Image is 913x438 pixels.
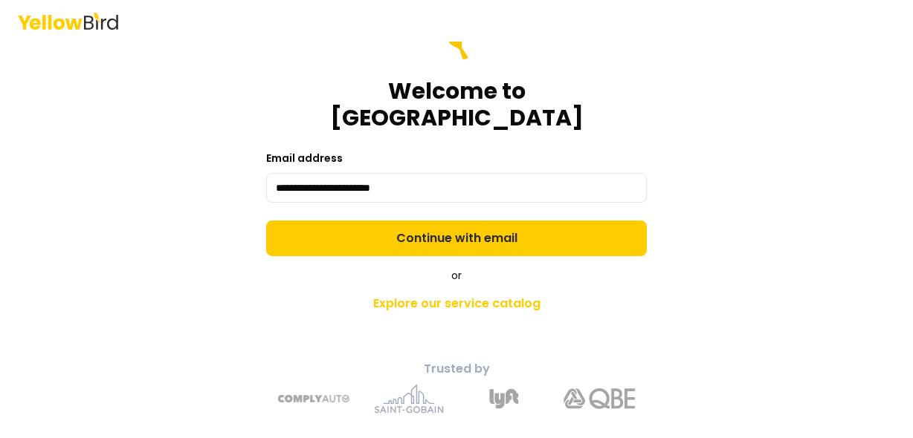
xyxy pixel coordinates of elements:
[266,78,647,131] h1: Welcome to [GEOGRAPHIC_DATA]
[195,289,718,318] a: Explore our service catalog
[266,220,647,256] button: Continue with email
[451,268,462,283] span: or
[266,151,343,166] label: Email address
[195,360,718,378] p: Trusted by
